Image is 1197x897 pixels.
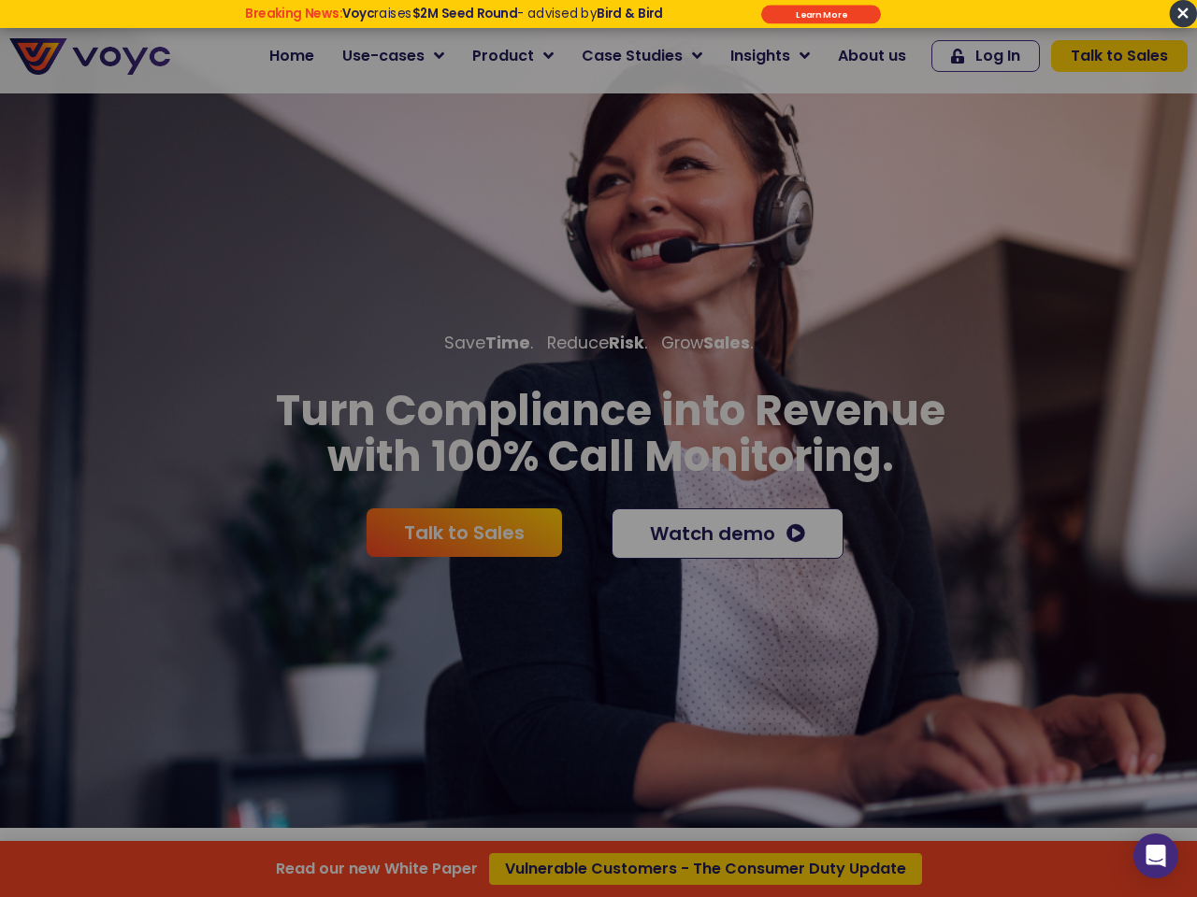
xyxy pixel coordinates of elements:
div: Submit [761,5,881,23]
span: raises - advised by [342,5,663,22]
div: Open Intercom Messenger [1133,833,1178,878]
strong: Voyc [342,5,374,22]
strong: Breaking News: [245,5,342,22]
strong: $2M Seed Round [412,5,518,22]
strong: Bird & Bird [597,5,663,22]
div: Breaking News: Voyc raises $2M Seed Round - advised by Bird & Bird [181,6,726,36]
